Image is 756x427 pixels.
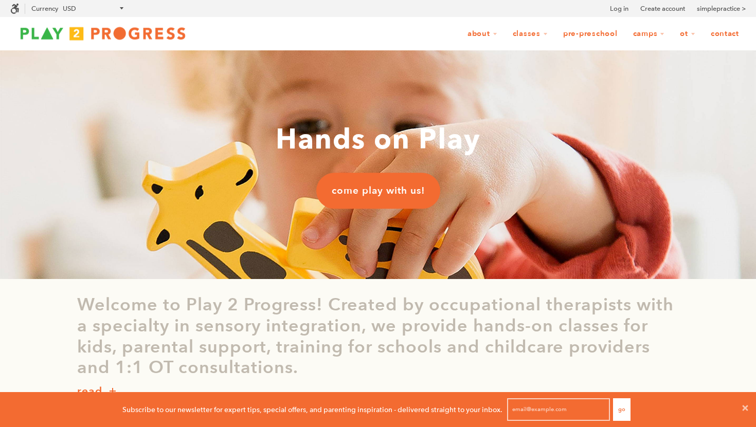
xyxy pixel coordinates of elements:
[704,24,746,44] a: Contact
[626,24,672,44] a: Camps
[697,4,746,14] a: simplepractice >
[332,184,425,197] span: come play with us!
[316,173,440,209] a: come play with us!
[556,24,624,44] a: Pre-Preschool
[77,294,679,378] p: Welcome to Play 2 Progress! Created by occupational therapists with a specialty in sensory integr...
[610,4,628,14] a: Log in
[506,24,554,44] a: Classes
[31,5,58,12] label: Currency
[77,383,102,400] p: read
[507,398,610,421] input: email@example.com
[640,4,685,14] a: Create account
[122,404,502,415] p: Subscribe to our newsletter for expert tips, special offers, and parenting inspiration - delivere...
[613,398,631,421] button: Go
[673,24,702,44] a: OT
[10,23,195,44] img: Play2Progress logo
[461,24,504,44] a: About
